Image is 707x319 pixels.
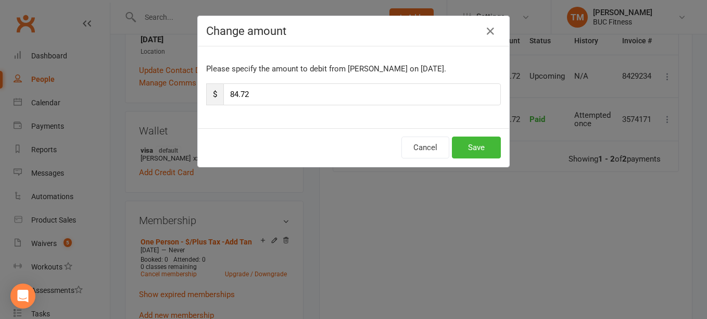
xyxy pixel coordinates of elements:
span: $ [206,83,223,105]
h4: Change amount [206,24,501,38]
p: Please specify the amount to debit from [PERSON_NAME] on [DATE]. [206,63,501,75]
button: Save [452,137,501,158]
button: Close [482,23,499,40]
div: Open Intercom Messenger [10,284,35,309]
button: Cancel [401,137,449,158]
